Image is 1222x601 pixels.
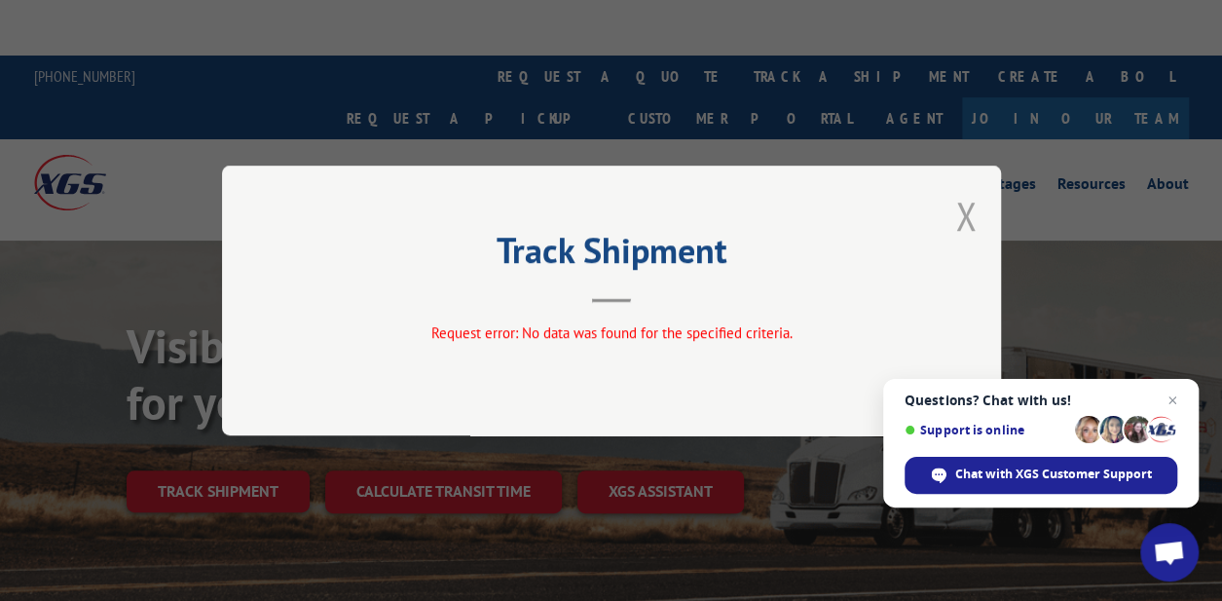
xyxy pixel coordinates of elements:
div: Chat with XGS Customer Support [905,457,1177,494]
h2: Track Shipment [319,237,904,274]
div: Open chat [1140,523,1199,582]
span: Chat with XGS Customer Support [955,466,1152,483]
button: Close modal [955,190,977,242]
span: Support is online [905,423,1068,437]
span: Close chat [1161,389,1184,412]
span: Request error: No data was found for the specified criteria. [430,323,792,342]
span: Questions? Chat with us! [905,393,1177,408]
